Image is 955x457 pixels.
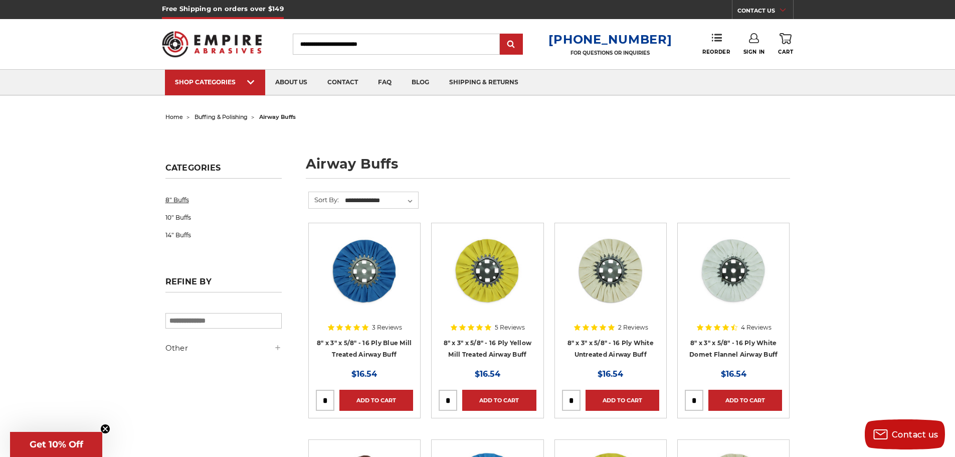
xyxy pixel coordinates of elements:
a: 10" Buffs [165,209,282,226]
span: Contact us [892,430,938,439]
a: CONTACT US [737,5,793,19]
span: Cart [778,49,793,55]
span: airway buffs [259,113,296,120]
span: Reorder [702,49,730,55]
span: Get 10% Off [30,439,83,450]
a: 14" Buffs [165,226,282,244]
img: blue mill treated 8 inch airway buffing wheel [324,230,405,311]
input: Submit [501,35,521,55]
a: about us [265,70,317,95]
a: [PHONE_NUMBER] [548,32,672,47]
a: blog [402,70,439,95]
span: $16.54 [475,369,500,379]
span: $16.54 [721,369,746,379]
a: Add to Cart [586,390,659,411]
img: Empire Abrasives [162,25,262,64]
span: 2 Reviews [618,325,648,331]
a: 8" Buffs [165,191,282,209]
img: 8 inch untreated airway buffing wheel [570,230,651,311]
a: 8 inch untreated airway buffing wheel [562,230,659,328]
img: 8 x 3 x 5/8 airway buff yellow mill treatment [447,230,527,311]
h5: Categories [165,163,282,179]
p: FOR QUESTIONS OR INQUIRIES [548,50,672,56]
img: 8 inch white domet flannel airway buffing wheel [693,230,774,311]
span: 3 Reviews [372,325,402,331]
span: 5 Reviews [495,325,525,331]
a: Add to Cart [462,390,536,411]
a: Add to Cart [708,390,782,411]
span: 4 Reviews [741,325,772,331]
select: Sort By: [343,193,418,208]
div: Get 10% OffClose teaser [10,432,102,457]
a: contact [317,70,368,95]
span: $16.54 [598,369,623,379]
button: Close teaser [100,424,110,434]
a: blue mill treated 8 inch airway buffing wheel [316,230,413,328]
a: home [165,113,183,120]
a: Cart [778,33,793,55]
span: $16.54 [351,369,377,379]
button: Contact us [865,419,945,449]
a: 8" x 3" x 5/8" - 16 Ply Yellow Mill Treated Airway Buff [444,339,532,358]
label: Sort By: [309,192,339,207]
a: faq [368,70,402,95]
h5: Other [165,342,282,354]
div: SHOP CATEGORIES [175,78,255,86]
a: 8" x 3" x 5/8" - 16 Ply Blue Mill Treated Airway Buff [317,339,412,358]
a: Add to Cart [339,390,413,411]
h5: Refine by [165,277,282,292]
a: shipping & returns [439,70,528,95]
a: Reorder [702,33,730,55]
a: buffing & polishing [195,113,248,120]
a: 8 x 3 x 5/8 airway buff yellow mill treatment [439,230,536,328]
a: 8" x 3" x 5/8" - 16 Ply White Domet Flannel Airway Buff [689,339,778,358]
span: Sign In [743,49,765,55]
h1: airway buffs [306,157,790,179]
a: 8" x 3" x 5/8" - 16 Ply White Untreated Airway Buff [567,339,654,358]
a: 8 inch white domet flannel airway buffing wheel [685,230,782,328]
